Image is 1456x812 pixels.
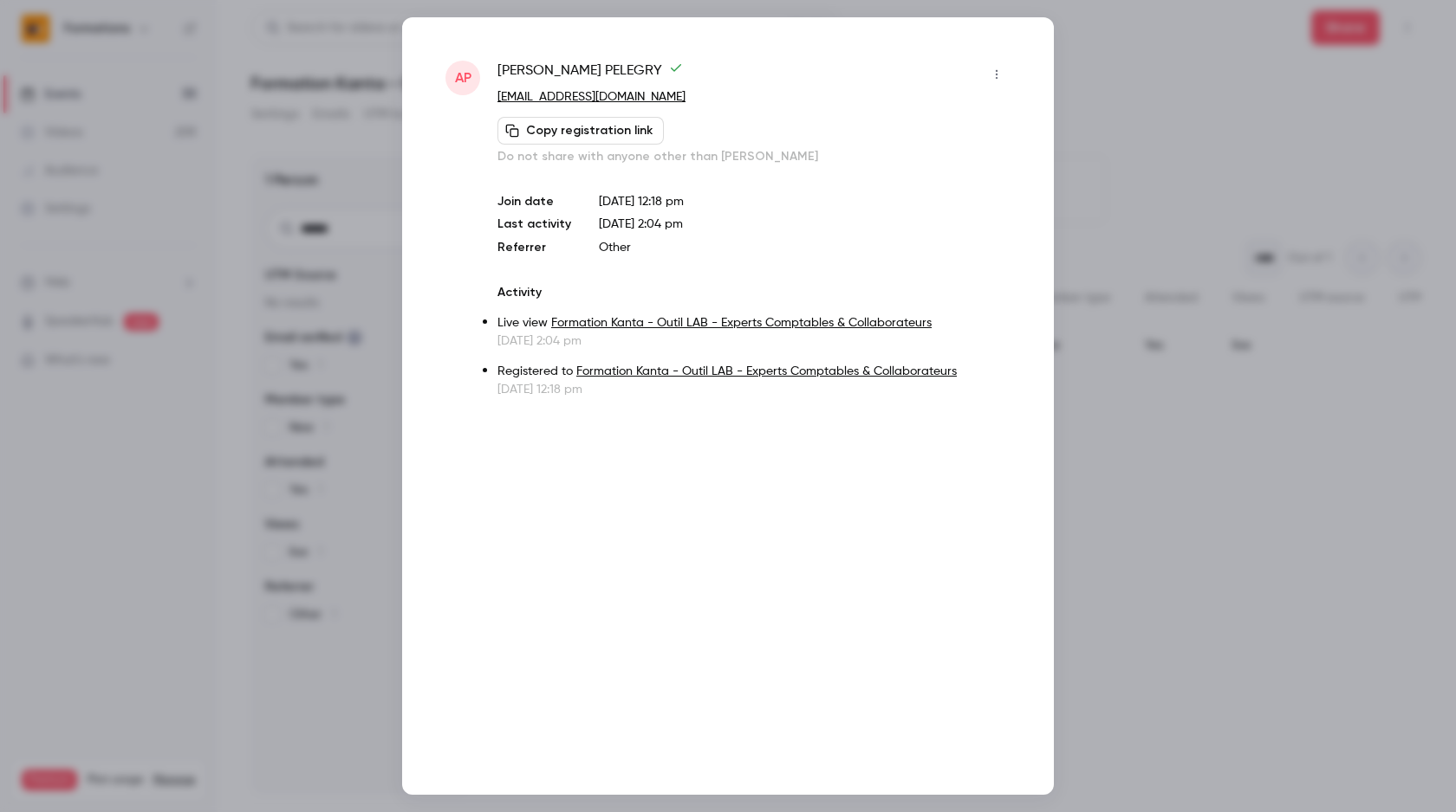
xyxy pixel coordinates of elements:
[497,216,571,234] p: Last activity
[497,284,1011,301] p: Activity
[455,68,471,88] span: AP
[599,193,1011,210] p: [DATE] 12:18 pm
[497,381,1011,398] p: [DATE] 12:18 pm
[551,317,932,329] a: Formation Kanta - Outil LAB - Experts Comptables & Collaborateurs
[497,117,664,145] button: Copy registration link
[599,218,683,230] span: [DATE] 2:04 pm
[497,148,1011,165] p: Do not share with anyone other than [PERSON_NAME]
[497,91,686,103] a: [EMAIL_ADDRESS][DOMAIN_NAME]
[497,193,571,210] p: Join date
[497,314,1011,332] p: Live view
[497,363,1011,381] p: Registered to
[576,365,957,377] a: Formation Kanta - Outil LAB - Experts Comptables & Collaborateurs
[497,61,683,88] span: [PERSON_NAME] PELEGRY
[599,239,1011,256] p: Other
[497,239,571,256] p: Referrer
[497,332,1011,350] p: [DATE] 2:04 pm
